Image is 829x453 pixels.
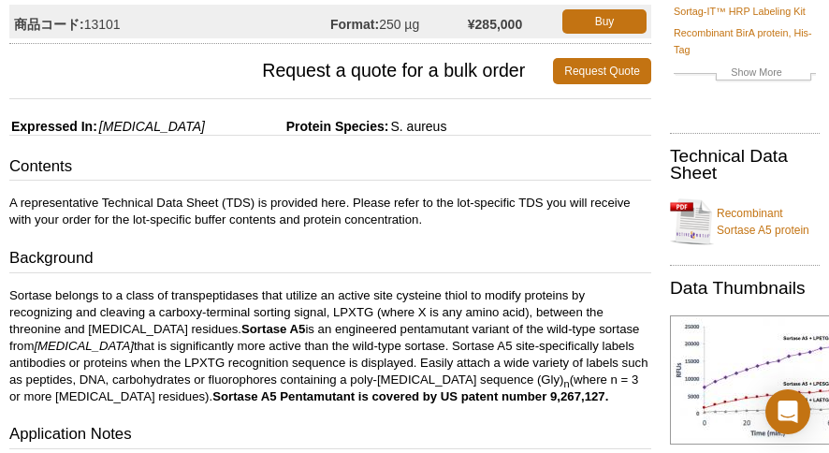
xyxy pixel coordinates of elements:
h3: Background [9,247,651,273]
h2: Data Thumbnails [670,280,820,297]
strong: 商品コード: [14,16,84,33]
i: [MEDICAL_DATA] [34,339,134,353]
i: [MEDICAL_DATA] [99,119,205,134]
div: Open Intercom Messenger [765,389,810,434]
a: Show More [674,64,816,85]
a: Recombinant Sortase A5 protein [670,194,820,250]
a: Request Quote [553,58,651,84]
strong: Sortase A5 Pentamutant is covered by US patent number 9,267,127. [212,389,608,403]
sub: n [564,377,570,388]
p: A representative Technical Data Sheet (TDS) is provided here. Please refer to the lot-specific TD... [9,195,651,228]
h3: Contents [9,155,651,182]
strong: Sortase A5 [241,322,305,336]
strong: Format: [330,16,379,33]
a: Sortag-IT™ HRP Labeling Kit [674,3,806,20]
h2: Technical Data Sheet [670,148,820,182]
td: 250 µg [330,5,468,38]
a: Buy [562,9,647,34]
a: Recombinant BirA protein, His-Tag [674,24,816,58]
h3: Application Notes [9,423,651,449]
span: Protein Species: [209,119,389,134]
td: 13101 [9,5,330,38]
span: Expressed In: [9,119,97,134]
p: Sortase belongs to a class of transpeptidases that utilize an active site cysteine thiol to modif... [9,287,651,405]
span: Request a quote for a bulk order [9,58,553,84]
span: S. aureus [388,119,446,134]
strong: ¥285,000 [468,16,522,33]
